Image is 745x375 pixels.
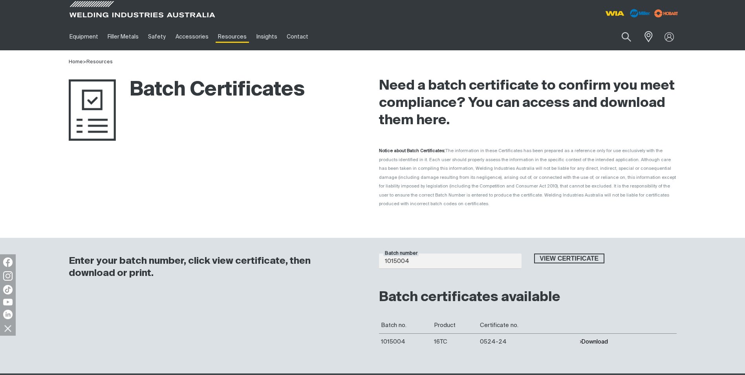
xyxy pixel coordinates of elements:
[251,23,282,50] a: Insights
[3,257,13,267] img: Facebook
[579,338,608,345] button: Download
[83,59,86,64] span: >
[3,285,13,294] img: TikTok
[379,333,432,350] td: 1015004
[171,23,213,50] a: Accessories
[282,23,313,50] a: Contact
[534,254,605,264] button: View certificate
[103,23,143,50] a: Filler Metals
[603,28,639,46] input: Product name or item number...
[432,317,478,334] th: Product
[3,299,13,305] img: YouTube
[379,289,677,306] h2: Batch certificates available
[65,23,103,50] a: Equipment
[535,254,604,264] span: View certificate
[1,322,15,335] img: hide socials
[69,59,83,64] a: Home
[478,333,577,350] td: 0524-24
[379,317,432,334] th: Batch no.
[652,7,681,19] img: miller
[613,28,640,46] button: Search products
[69,255,359,279] h3: Enter your batch number, click view certificate, then download or print.
[379,149,676,206] span: The information in these Certificates has been prepared as a reference only for use exclusively w...
[143,23,170,50] a: Safety
[432,333,478,350] td: 16TC
[3,271,13,281] img: Instagram
[379,77,677,129] h2: Need a batch certificate to confirm you meet compliance? You can access and download them here.
[86,59,113,64] a: Resources
[379,149,445,153] strong: Notice about Batch Certificates:
[478,317,577,334] th: Certificate no.
[213,23,251,50] a: Resources
[65,23,527,50] nav: Main
[69,77,305,103] h1: Batch Certificates
[3,310,13,319] img: LinkedIn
